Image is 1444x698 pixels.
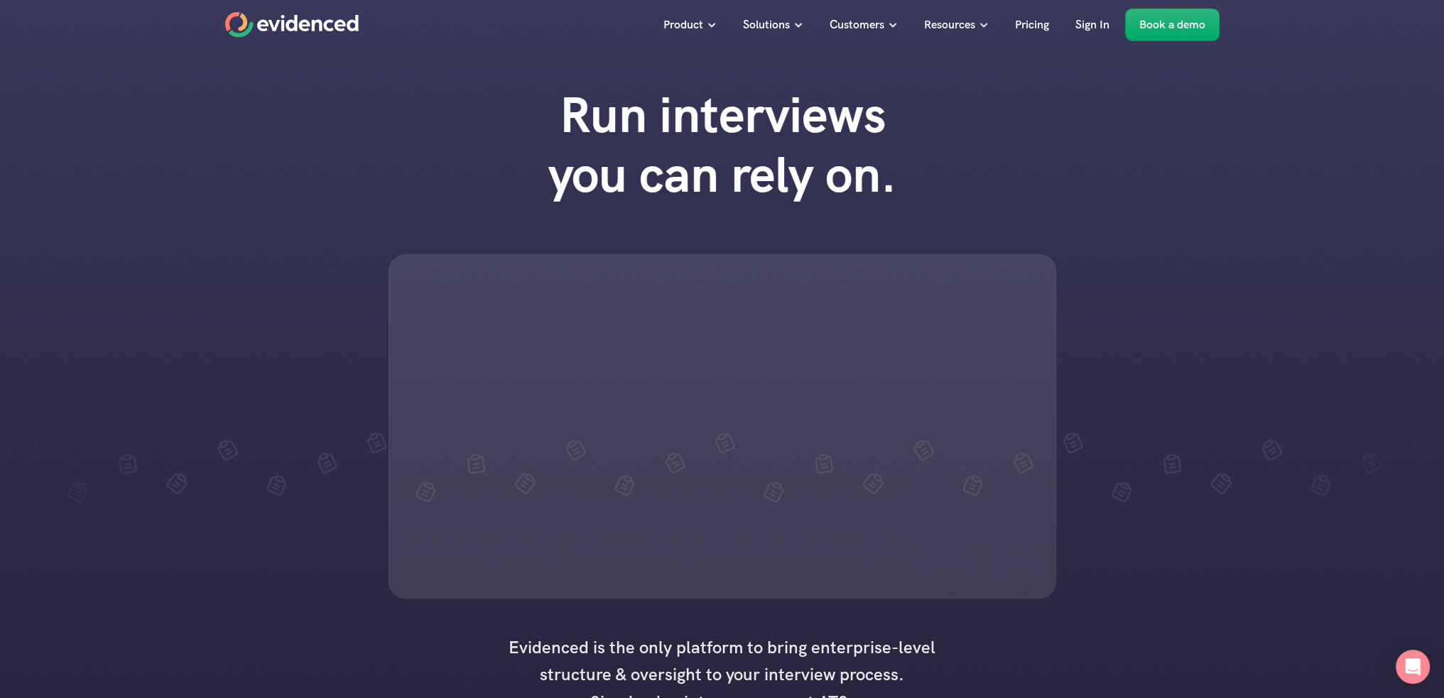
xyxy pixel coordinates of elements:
[1015,16,1049,34] p: Pricing
[1004,9,1060,41] a: Pricing
[1125,9,1220,41] a: Book a demo
[1065,9,1120,41] a: Sign In
[924,16,975,34] p: Resources
[663,16,703,34] p: Product
[1139,16,1205,34] p: Book a demo
[743,16,790,34] p: Solutions
[830,16,884,34] p: Customers
[225,12,359,38] a: Home
[520,85,925,205] h1: Run interviews you can rely on.
[1396,650,1430,684] div: Open Intercom Messenger
[1075,16,1109,34] p: Sign In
